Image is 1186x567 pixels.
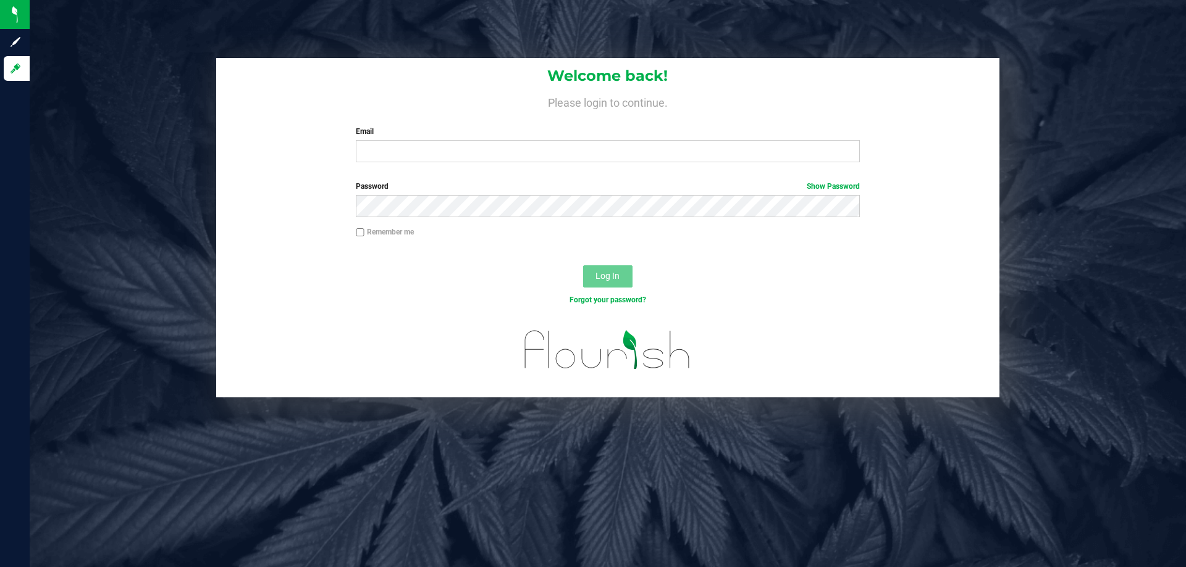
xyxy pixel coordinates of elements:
[216,94,999,109] h4: Please login to continue.
[356,226,414,238] label: Remember me
[583,265,633,288] button: Log In
[356,126,859,137] label: Email
[510,318,705,381] img: flourish_logo.svg
[356,182,389,191] span: Password
[595,271,620,281] span: Log In
[356,228,364,237] input: Remember me
[9,36,22,48] inline-svg: Sign up
[216,68,999,84] h1: Welcome back!
[570,296,646,304] a: Forgot your password?
[807,182,860,191] a: Show Password
[9,62,22,75] inline-svg: Log in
